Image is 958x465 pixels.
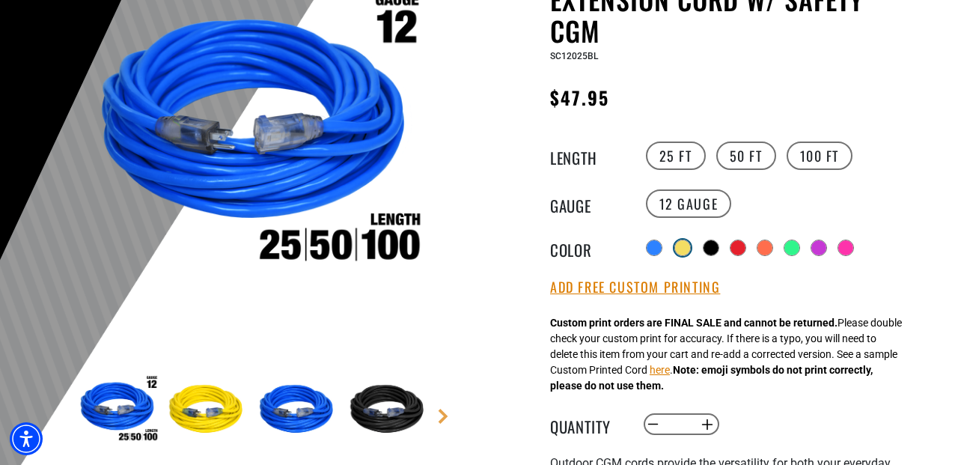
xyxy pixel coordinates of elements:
[646,189,732,218] label: 12 Gauge
[550,315,902,394] div: Please double check your custom print for accuracy. If there is a typo, you will need to delete t...
[646,142,706,170] label: 25 FT
[650,362,670,378] button: here
[550,146,625,165] legend: Length
[550,194,625,213] legend: Gauge
[436,409,451,424] a: Next
[716,142,776,170] label: 50 FT
[550,279,720,296] button: Add Free Custom Printing
[550,317,838,329] strong: Custom print orders are FINAL SALE and cannot be returned.
[255,367,342,454] img: Blue
[550,238,625,258] legend: Color
[550,364,873,392] strong: Note: emoji symbols do not print correctly, please do not use them.
[787,142,853,170] label: 100 FT
[165,367,251,454] img: Yellow
[10,422,43,455] div: Accessibility Menu
[346,367,433,454] img: Black
[550,51,598,61] span: SC12025BL
[550,415,625,434] label: Quantity
[550,84,609,111] span: $47.95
